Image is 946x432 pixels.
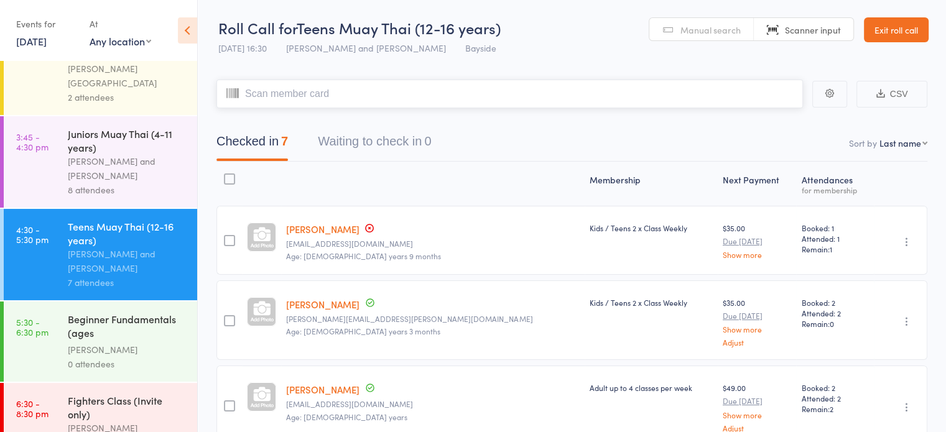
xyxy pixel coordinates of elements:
span: Scanner input [785,24,841,36]
time: 5:30 - 6:30 pm [16,317,49,337]
div: [PERSON_NAME] and [PERSON_NAME] [68,154,187,183]
span: 1 [829,244,832,254]
span: Booked: 2 [801,297,868,308]
div: Membership [585,167,718,200]
span: 0 [829,318,833,329]
a: [PERSON_NAME] [286,223,359,236]
a: 5:30 -6:30 pmBeginner Fundamentals (ages [DEMOGRAPHIC_DATA]+)[PERSON_NAME]0 attendees [4,301,197,382]
div: 8 attendees [68,183,187,197]
div: Beginner Fundamentals (ages [DEMOGRAPHIC_DATA]+) [68,312,187,342]
div: Any location [90,34,151,48]
div: Atten­dances [796,167,873,200]
small: Due [DATE] [723,237,792,246]
a: [PERSON_NAME] [286,298,359,311]
div: Events for [16,14,77,34]
span: Manual search [680,24,741,36]
div: At [90,14,151,34]
span: Roll Call for [218,17,297,38]
div: $35.00 [723,223,792,259]
a: Show more [723,325,792,333]
div: Last name [879,137,921,149]
time: 4:30 - 5:30 pm [16,224,49,244]
div: [PERSON_NAME] [68,342,187,357]
span: Booked: 2 [801,382,868,393]
span: [PERSON_NAME] and [PERSON_NAME] [286,42,446,54]
span: Age: [DEMOGRAPHIC_DATA] years [286,411,407,422]
div: Kids / Teens 2 x Class Weekly [590,223,713,233]
small: Jodesmcparland@gmail.com [286,239,579,248]
div: 7 attendees [68,275,187,290]
button: CSV [856,81,927,108]
span: Age: [DEMOGRAPHIC_DATA] years 3 months [286,326,440,336]
span: Booked: 1 [801,223,868,233]
a: 3:45 -4:30 pmJuniors Muay Thai (4-11 years)[PERSON_NAME] and [PERSON_NAME]8 attendees [4,116,197,208]
label: Sort by [849,137,877,149]
small: Due [DATE] [723,311,792,320]
button: Waiting to check in0 [318,128,431,161]
time: 3:45 - 4:30 pm [16,132,49,152]
a: Show more [723,411,792,419]
span: 2 [829,403,833,414]
a: [PERSON_NAME] [286,383,359,396]
span: Remain: [801,244,868,254]
a: 4:30 -5:30 pmTeens Muay Thai (12-16 years)[PERSON_NAME] and [PERSON_NAME]7 attendees [4,209,197,300]
span: [DATE] 16:30 [218,42,267,54]
a: Adjust [723,338,792,346]
a: 9:00 -10:00 amMuay Thai Fitness (14yrs & adults)[PERSON_NAME][GEOGRAPHIC_DATA]2 attendees [4,24,197,115]
div: [PERSON_NAME][GEOGRAPHIC_DATA] [68,62,187,90]
div: $49.00 [723,382,792,431]
input: Scan member card [216,80,803,108]
div: Next Payment [718,167,797,200]
div: Teens Muay Thai (12-16 years) [68,219,187,247]
div: $35.00 [723,297,792,346]
div: Juniors Muay Thai (4-11 years) [68,127,187,154]
span: Remain: [801,318,868,329]
span: Age: [DEMOGRAPHIC_DATA] years 9 months [286,250,441,261]
span: Attended: 2 [801,308,868,318]
div: 0 attendees [68,357,187,371]
div: for membership [801,186,868,194]
span: Attended: 2 [801,393,868,403]
div: Fighters Class (Invite only) [68,393,187,421]
span: Bayside [465,42,496,54]
a: [DATE] [16,34,47,48]
div: Adult up to 4 classes per week [590,382,713,393]
div: 0 [424,134,431,148]
small: Due [DATE] [723,397,792,405]
div: [PERSON_NAME] and [PERSON_NAME] [68,247,187,275]
div: 2 attendees [68,90,187,104]
div: 7 [281,134,288,148]
span: Attended: 1 [801,233,868,244]
a: Exit roll call [864,17,929,42]
button: Checked in7 [216,128,288,161]
span: Remain: [801,403,868,414]
time: 6:30 - 8:30 pm [16,398,49,418]
small: danekrabbe@gmail.com [286,400,579,408]
small: nicola.kevin@bigpond.com [286,315,579,323]
a: Show more [723,250,792,259]
div: Kids / Teens 2 x Class Weekly [590,297,713,308]
span: Teens Muay Thai (12-16 years) [297,17,501,38]
a: Adjust [723,424,792,432]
